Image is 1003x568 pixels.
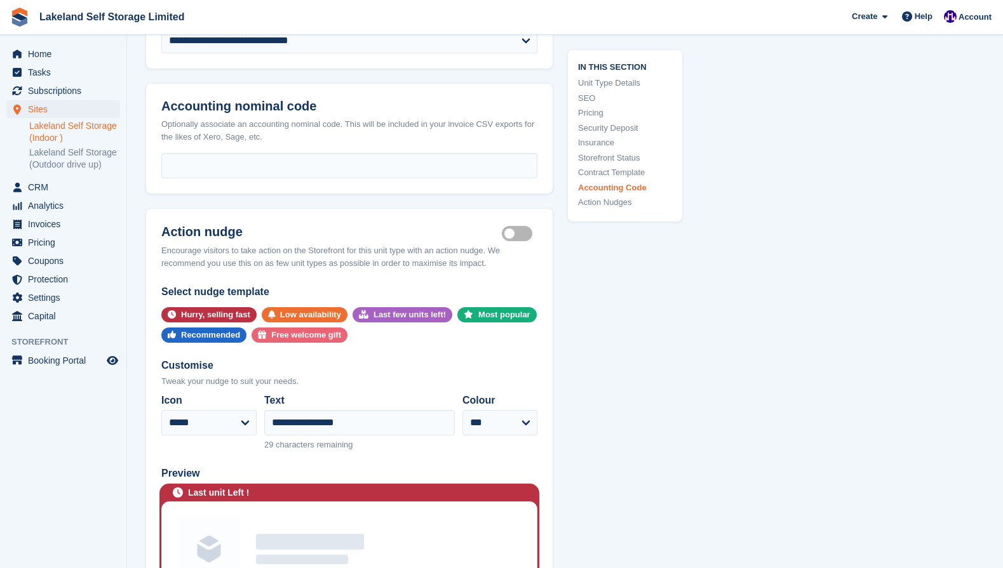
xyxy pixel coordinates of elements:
[181,307,250,322] div: Hurry, selling fast
[105,353,120,368] a: Preview store
[374,307,446,322] div: Last few units left!
[262,307,347,322] button: Low availability
[578,91,672,104] a: SEO
[28,63,104,81] span: Tasks
[915,10,932,23] span: Help
[578,121,672,134] a: Security Deposit
[502,233,537,235] label: Is active
[28,252,104,270] span: Coupons
[6,307,120,325] a: menu
[28,82,104,100] span: Subscriptions
[28,215,104,233] span: Invoices
[28,270,104,288] span: Protection
[264,440,273,449] span: 29
[161,327,246,343] button: Recommended
[28,197,104,215] span: Analytics
[10,8,29,27] img: stora-icon-8386f47178a22dfd0bd8f6a31ec36ba5ce8667c1dd55bd0f319d3a0aa187defe.svg
[11,336,126,348] span: Storefront
[6,100,120,118] a: menu
[478,307,530,322] div: Most popular
[6,352,120,369] a: menu
[161,99,537,114] h2: Accounting nominal code
[188,486,249,499] div: Last unit Left !
[28,178,104,196] span: CRM
[6,178,120,196] a: menu
[457,307,537,322] button: Most popular
[181,327,240,343] div: Recommended
[6,252,120,270] a: menu
[252,327,347,343] button: Free welcome gift
[280,307,341,322] div: Low availability
[34,6,190,27] a: Lakeland Self Storage Limited
[578,196,672,209] a: Action Nudges
[578,107,672,119] a: Pricing
[28,307,104,325] span: Capital
[578,60,672,72] span: In this section
[276,440,353,449] span: characters remaining
[161,466,537,481] div: Preview
[578,181,672,194] a: Accounting Code
[28,100,104,118] span: Sites
[161,284,537,300] div: Select nudge template
[161,375,537,388] div: Tweak your nudge to suit your needs.
[6,82,120,100] a: menu
[161,358,537,373] div: Customise
[29,147,120,171] a: Lakeland Self Storage (Outdoor drive up)
[462,393,537,408] label: Colour
[6,45,120,63] a: menu
[264,393,455,408] label: Text
[161,244,537,269] div: Encourage visitors to take action on the Storefront for this unit type with an action nudge. We r...
[6,63,120,81] a: menu
[578,77,672,89] a: Unit Type Details
[28,289,104,307] span: Settings
[161,224,502,239] h2: Action nudge
[29,120,120,144] a: Lakeland Self Storage (Indoor )
[161,393,257,408] label: Icon
[578,151,672,164] a: Storefront Status
[271,327,341,343] div: Free welcome gift
[6,289,120,307] a: menu
[353,307,452,322] button: Last few units left!
[578,136,672,149] a: Insurance
[852,10,877,23] span: Create
[28,352,104,369] span: Booking Portal
[161,307,257,322] button: Hurry, selling fast
[6,234,120,251] a: menu
[6,215,120,233] a: menu
[28,45,104,63] span: Home
[28,234,104,251] span: Pricing
[6,197,120,215] a: menu
[578,166,672,179] a: Contract Template
[161,118,537,143] div: Optionally associate an accounting nominal code. This will be included in your invoice CSV export...
[6,270,120,288] a: menu
[959,11,992,23] span: Account
[944,10,957,23] img: Nick Aynsley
